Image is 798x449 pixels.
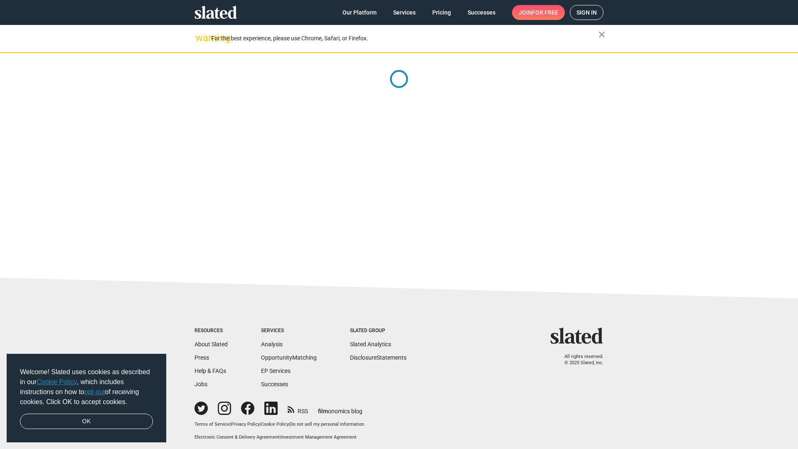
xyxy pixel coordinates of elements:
[288,402,308,415] a: RSS
[261,422,289,427] a: Cookie Policy
[570,5,603,20] a: Sign in
[290,422,364,428] button: Do not sell my personal information
[20,414,153,429] a: dismiss cookie message
[261,328,317,334] div: Services
[350,354,406,361] a: DisclosureStatements
[195,422,230,427] a: Terms of Service
[20,367,153,407] span: Welcome! Slated uses cookies as described in our , which includes instructions on how to of recei...
[432,5,451,20] span: Pricing
[519,5,558,20] span: Join
[195,381,207,387] a: Jobs
[195,368,226,374] a: Help & FAQs
[261,341,283,348] a: Analysis
[336,5,383,20] a: Our Platform
[279,434,281,440] span: |
[350,341,391,348] a: Slated Analytics
[576,5,597,20] span: Sign in
[468,5,495,20] span: Successes
[260,422,261,427] span: |
[195,33,205,43] mat-icon: warning
[195,341,228,348] a: About Slated
[393,5,416,20] span: Services
[195,434,279,440] a: Electronic Consent & Delivery Agreement
[195,328,228,334] div: Resources
[532,5,558,20] span: for free
[231,422,260,427] a: Privacy Policy
[261,354,317,361] a: OpportunityMatching
[281,434,357,440] a: Investment Management Agreement
[289,422,290,427] span: |
[37,378,77,385] a: Cookie Policy
[7,354,166,443] div: cookieconsent
[556,354,603,366] p: All rights reserved. © 2025 Slated, Inc.
[195,354,209,361] a: Press
[350,328,406,334] div: Slated Group
[211,33,598,44] div: For the best experience, please use Chrome, Safari, or Firefox.
[261,368,291,374] a: EP Services
[461,5,502,20] a: Successes
[84,388,105,395] a: opt-out
[512,5,565,20] a: Joinfor free
[387,5,422,20] a: Services
[342,5,377,20] span: Our Platform
[426,5,458,20] a: Pricing
[318,401,362,415] a: filmonomics blog
[597,30,607,39] mat-icon: close
[230,422,231,427] span: |
[261,381,288,387] a: Successes
[318,408,328,414] span: film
